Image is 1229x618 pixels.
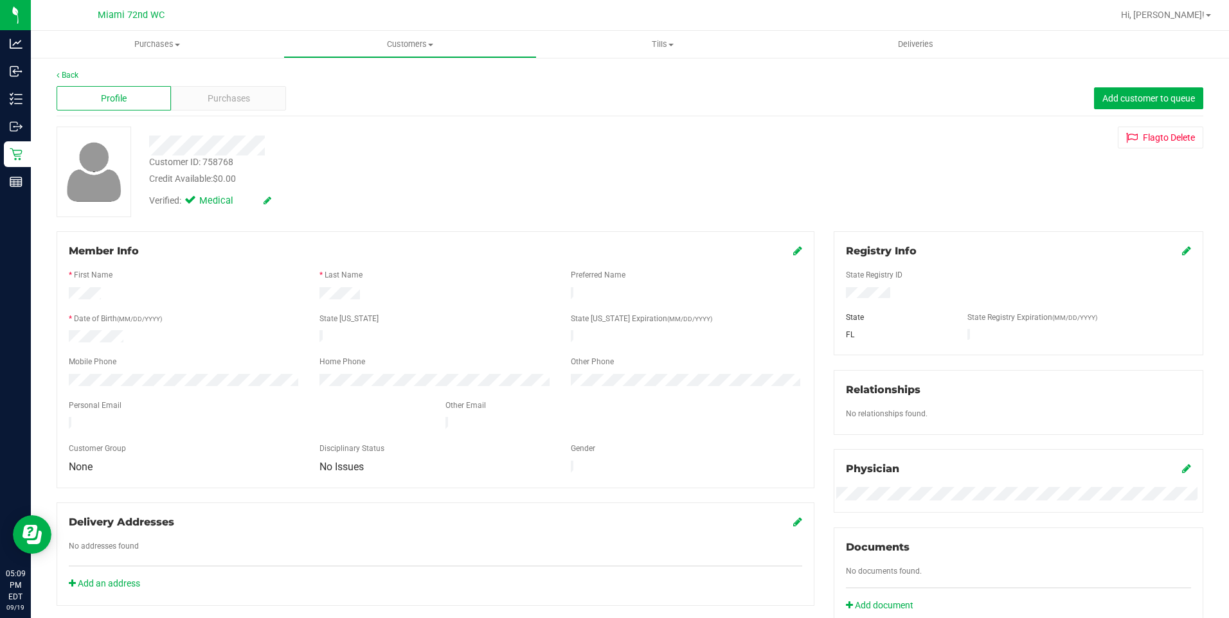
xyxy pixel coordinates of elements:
[319,356,365,367] label: Home Phone
[13,515,51,554] iframe: Resource center
[967,312,1097,323] label: State Registry Expiration
[98,10,165,21] span: Miami 72nd WC
[836,312,958,323] div: State
[846,408,928,419] label: No relationships found.
[789,31,1042,58] a: Deliveries
[69,516,174,528] span: Delivery Addresses
[117,315,162,322] span: (MM/DD/YYYY)
[101,92,127,105] span: Profile
[69,443,126,454] label: Customer Group
[31,39,283,50] span: Purchases
[10,175,22,188] inline-svg: Reports
[10,93,22,105] inline-svg: Inventory
[69,245,139,257] span: Member Info
[667,315,712,322] span: (MM/DD/YYYY)
[213,173,236,184] span: $0.00
[319,443,384,454] label: Disciplinary Status
[283,31,536,58] a: Customers
[10,37,22,50] inline-svg: Analytics
[69,578,140,588] a: Add an address
[10,120,22,133] inline-svg: Outbound
[537,31,789,58] a: Tills
[10,65,22,78] inline-svg: Inbound
[69,540,139,552] label: No addresses found
[846,384,920,396] span: Relationships
[57,71,78,80] a: Back
[846,269,902,281] label: State Registry ID
[1102,93,1195,103] span: Add customer to queue
[571,443,595,454] label: Gender
[60,139,128,205] img: user-icon.png
[149,194,271,208] div: Verified:
[325,269,363,281] label: Last Name
[445,400,486,411] label: Other Email
[881,39,951,50] span: Deliveries
[571,356,614,367] label: Other Phone
[846,245,917,257] span: Registry Info
[571,269,625,281] label: Preferred Name
[319,461,364,473] span: No Issues
[1094,87,1203,109] button: Add customer to queue
[846,567,922,576] span: No documents found.
[149,172,713,186] div: Credit Available:
[1052,314,1097,321] span: (MM/DD/YYYY)
[319,313,379,324] label: State [US_STATE]
[74,269,112,281] label: First Name
[31,31,283,58] a: Purchases
[284,39,535,50] span: Customers
[149,155,233,169] div: Customer ID: 758768
[537,39,789,50] span: Tills
[846,599,920,612] a: Add document
[571,313,712,324] label: State [US_STATE] Expiration
[846,463,899,475] span: Physician
[208,92,250,105] span: Purchases
[74,313,162,324] label: Date of Birth
[69,400,121,411] label: Personal Email
[199,194,251,208] span: Medical
[846,541,910,553] span: Documents
[1121,10,1205,20] span: Hi, [PERSON_NAME]!
[69,356,116,367] label: Mobile Phone
[6,603,25,612] p: 09/19
[1118,127,1203,148] button: Flagto Delete
[6,568,25,603] p: 05:09 PM EDT
[836,329,958,340] div: FL
[69,461,93,473] span: None
[10,148,22,161] inline-svg: Retail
